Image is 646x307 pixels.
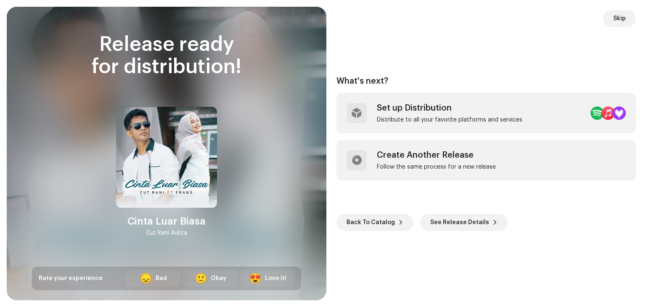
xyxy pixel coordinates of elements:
div: Love it! [265,274,286,283]
div: Follow the same process for a new release [377,164,496,170]
span: Back To Catalog [347,214,395,231]
button: Skip [603,10,636,27]
div: Cinta Luar Biasa [127,214,206,228]
span: See Release Details [430,214,489,231]
div: Release ready for distribution! [32,34,301,78]
div: 🙂 [195,273,207,283]
div: Bad [156,274,167,283]
div: Create Another Release [377,150,496,160]
div: What's next? [336,76,636,86]
div: Cut Rani Auliza [146,228,187,238]
div: 😞 [140,273,152,283]
span: Skip [613,10,626,27]
button: Back To Catalog [336,214,413,231]
div: Distribute to all your favorite platforms and services [377,116,522,123]
div: Set up Distribution [377,103,522,113]
div: Okay [211,274,226,283]
span: Rate your experience [39,275,103,281]
re-a-post-create-item: Create Another Release [336,140,636,180]
re-a-post-create-item: Set up Distribution [336,93,636,133]
img: 803063ef-6137-4cc3-8e41-c6fd48d37687 [116,107,217,208]
button: See Release Details [420,214,508,231]
div: 😍 [249,273,262,283]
